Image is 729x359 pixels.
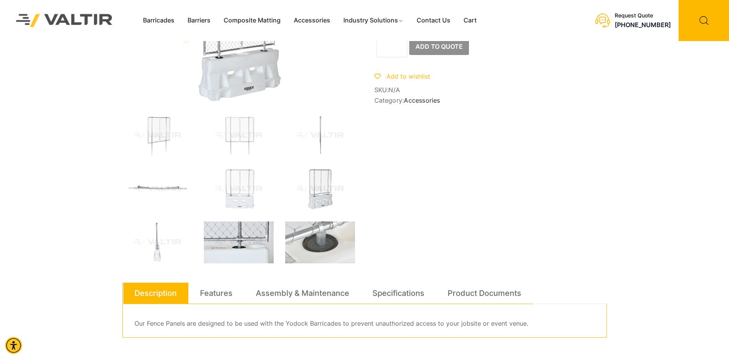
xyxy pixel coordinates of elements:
a: call (888) 496-3625 [615,21,671,29]
a: Cart [457,15,483,26]
input: Product quantity [376,38,407,57]
div: Accessibility Menu [5,337,22,354]
a: Accessories [287,15,337,26]
a: Features [200,283,233,304]
img: A portable barrier with a chain-link fence and a solid white base, designed for crowd control or ... [285,168,355,210]
img: A chain-link fence panel with two vertical posts, designed for security or enclosure. [204,115,274,156]
img: A vertical metal pole with attached wires, featuring a sleek design, set against a plain background. [285,115,355,156]
img: A close-up of a chain-link fence attached to a metal post, with a white plastic container below. [204,222,274,263]
button: Add to Quote [409,38,469,55]
a: Composite Matting [217,15,287,26]
span: Add to wishlist [386,72,430,80]
a: Assembly & Maintenance [256,283,349,304]
img: Valtir Rentals [6,4,123,37]
span: Category: [374,97,607,104]
img: A portable fence with a chain-link design supported by a white plastic base. [204,168,274,210]
span: SKU: [374,86,607,94]
a: Specifications [372,283,424,304]
a: Barriers [181,15,217,26]
span: N/A [388,86,400,94]
img: Close-up of a metal pole secured in a black base, part of a structure with a chain-link fence. [285,222,355,263]
a: Accessories [404,96,440,104]
img: A vertical metal pole attached to a white base, likely for a flag or banner display. [122,222,192,263]
a: Add to wishlist [374,72,430,80]
a: Industry Solutions [337,15,410,26]
div: Request Quote [615,12,671,19]
img: A metallic automotive component, likely a steering rack, displayed against a white background. [122,168,192,210]
a: Contact Us [410,15,457,26]
p: Our Fence Panels are designed to be used with the Yodock Barricades to prevent unauthorized acces... [134,318,595,330]
a: Product Documents [448,283,521,304]
img: FencePnl_60x72_3Q.jpg [122,115,192,156]
a: Description [134,283,177,304]
a: Barricades [136,15,181,26]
